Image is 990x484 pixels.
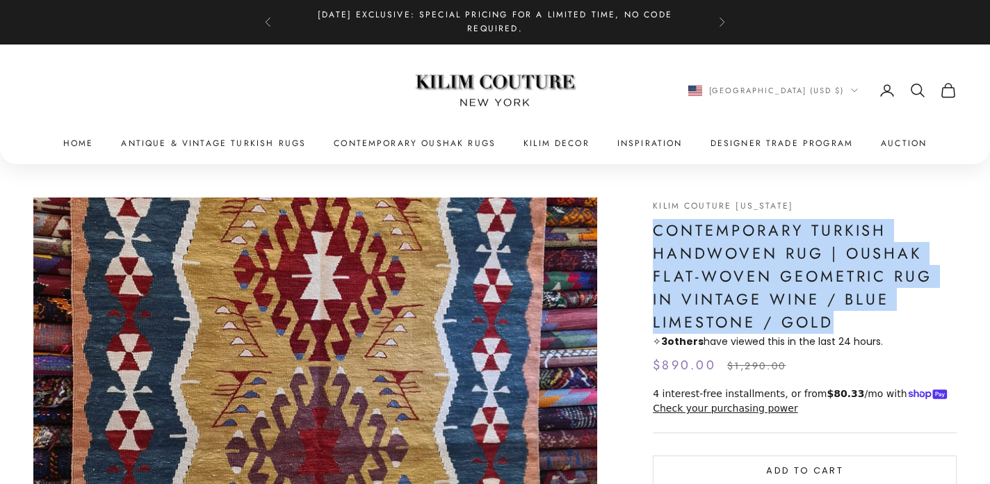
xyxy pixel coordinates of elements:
[63,136,94,150] a: Home
[709,84,845,97] span: [GEOGRAPHIC_DATA] (USD $)
[653,219,957,334] h1: Contemporary Turkish Handwoven Rug | Oushak Flat-Woven Geometric Rug in Vintage Wine / Blue Limes...
[524,136,590,150] summary: Kilim Decor
[121,136,306,150] a: Antique & Vintage Turkish Rugs
[661,334,667,348] span: 3
[653,200,793,212] a: Kilim Couture [US_STATE]
[711,136,854,150] a: Designer Trade Program
[617,136,683,150] a: Inspiration
[688,86,702,96] img: United States
[661,334,704,348] strong: others
[33,136,957,150] nav: Primary navigation
[300,8,690,36] p: [DATE] Exclusive: Special Pricing for a Limited Time, No Code Required.
[727,358,786,375] compare-at-price: $1,290.00
[653,334,957,350] p: ✧ have viewed this in the last 24 hours.
[881,136,927,150] a: Auction
[688,84,859,97] button: Change country or currency
[653,355,716,376] sale-price: $890.00
[408,58,582,124] img: Logo of Kilim Couture New York
[688,82,957,99] nav: Secondary navigation
[334,136,496,150] a: Contemporary Oushak Rugs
